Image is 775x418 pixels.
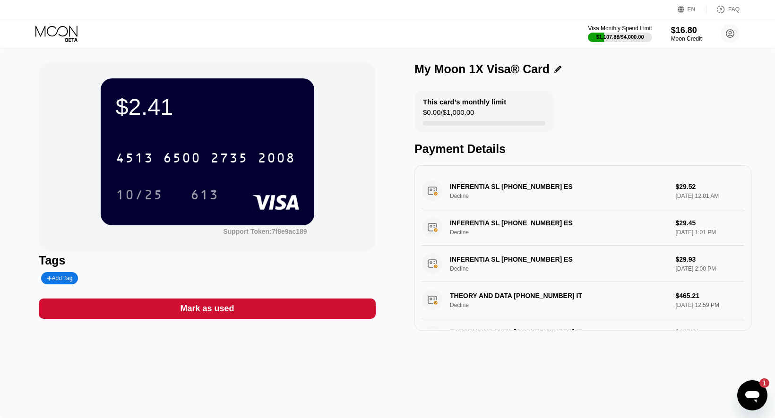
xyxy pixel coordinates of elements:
[671,35,702,42] div: Moon Credit
[688,6,696,13] div: EN
[728,6,740,13] div: FAQ
[109,183,170,206] div: 10/25
[671,26,702,42] div: $16.80Moon Credit
[180,303,234,314] div: Mark as used
[41,272,78,284] div: Add Tag
[596,34,644,40] div: $1,107.88 / $4,000.00
[39,299,376,319] div: Mark as used
[258,152,295,167] div: 2008
[116,152,154,167] div: 4513
[39,254,376,267] div: Tags
[737,380,767,410] iframe: Button to launch messaging window, 1 unread message
[588,25,652,32] div: Visa Monthly Spend Limit
[110,146,301,170] div: 4513650027352008
[116,94,299,120] div: $2.41
[183,183,226,206] div: 613
[423,108,474,121] div: $0.00 / $1,000.00
[671,26,702,35] div: $16.80
[414,62,550,76] div: My Moon 1X Visa® Card
[678,5,706,14] div: EN
[116,188,163,204] div: 10/25
[47,275,72,282] div: Add Tag
[210,152,248,167] div: 2735
[414,142,751,156] div: Payment Details
[223,228,307,235] div: Support Token:7f8e9ac189
[190,188,219,204] div: 613
[423,98,506,106] div: This card’s monthly limit
[588,25,652,42] div: Visa Monthly Spend Limit$1,107.88/$4,000.00
[223,228,307,235] div: Support Token: 7f8e9ac189
[750,378,769,388] iframe: Number of unread messages
[706,5,740,14] div: FAQ
[163,152,201,167] div: 6500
